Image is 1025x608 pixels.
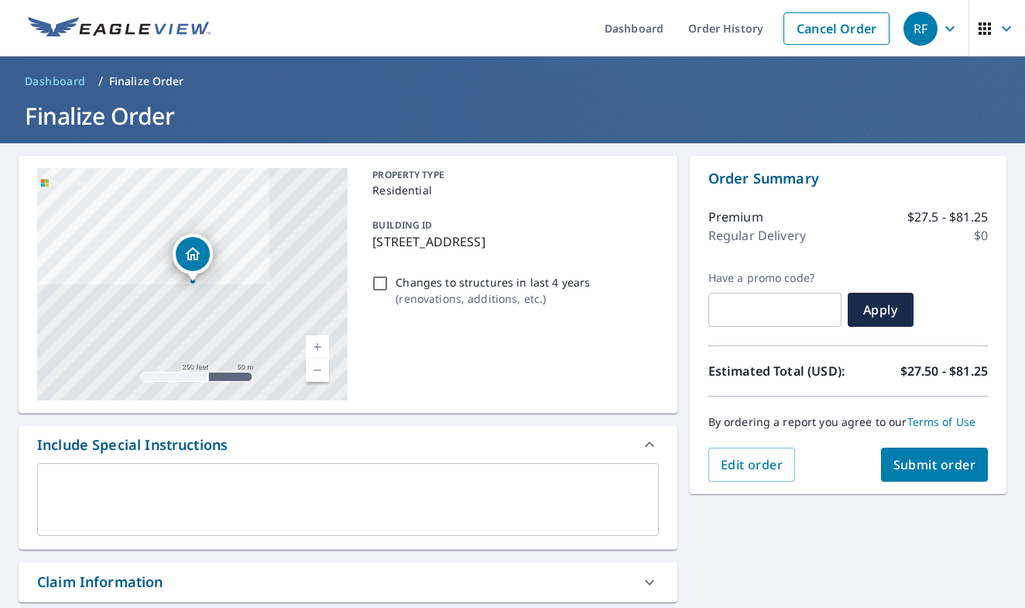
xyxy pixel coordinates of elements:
label: Have a promo code? [708,271,842,285]
p: Order Summary [708,168,988,189]
button: Apply [848,293,914,327]
div: Include Special Instructions [37,435,228,455]
span: Edit order [721,456,783,473]
p: [STREET_ADDRESS] [372,232,652,251]
p: $0 [974,226,988,245]
p: By ordering a report you agree to our [708,415,988,429]
a: Dashboard [19,69,92,94]
h1: Finalize Order [19,100,1006,132]
p: $27.50 - $81.25 [900,362,988,380]
button: Submit order [881,448,989,482]
a: Current Level 17, Zoom Out [306,359,329,382]
a: Cancel Order [783,12,890,45]
span: Dashboard [25,74,86,89]
div: Claim Information [19,562,677,602]
p: Estimated Total (USD): [708,362,848,380]
a: Current Level 17, Zoom In [306,335,329,359]
img: EV Logo [28,17,211,40]
span: Submit order [893,456,976,473]
nav: breadcrumb [19,69,1006,94]
p: Premium [708,208,763,226]
p: $27.5 - $81.25 [907,208,988,226]
li: / [98,72,103,91]
p: Changes to structures in last 4 years [396,274,590,290]
p: ( renovations, additions, etc. ) [396,290,590,307]
button: Edit order [708,448,796,482]
p: PROPERTY TYPE [372,168,652,182]
p: Residential [372,182,652,198]
div: Dropped pin, building 1, Residential property, 2764 Hickory Hill Ct Dubuque, IA 52001 [173,234,213,282]
a: Terms of Use [907,414,976,429]
span: Apply [860,301,901,318]
div: RF [903,12,938,46]
p: Finalize Order [109,74,184,89]
p: Regular Delivery [708,226,806,245]
div: Claim Information [37,572,163,593]
p: BUILDING ID [372,218,432,232]
div: Include Special Instructions [19,426,677,463]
